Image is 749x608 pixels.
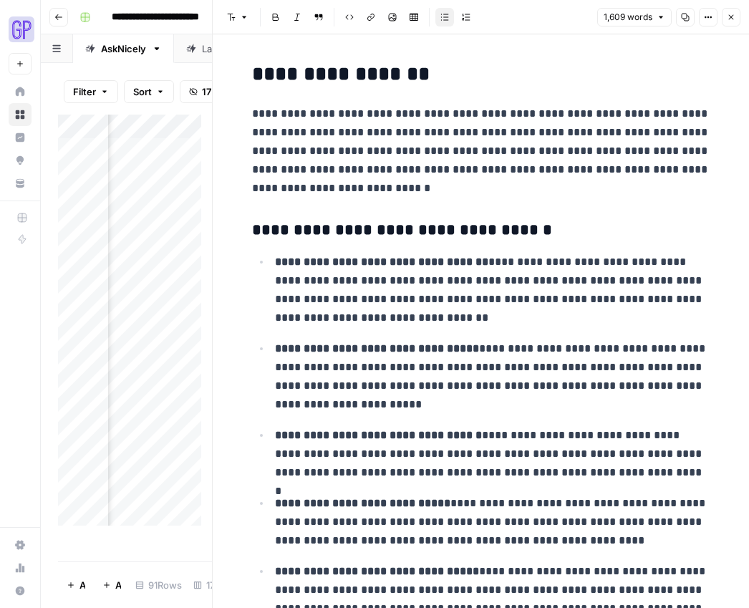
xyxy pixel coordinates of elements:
a: Opportunities [9,149,32,172]
button: Add 10 Rows [94,574,130,597]
img: Growth Plays Logo [9,16,34,42]
div: 17/17 Columns [188,574,273,597]
a: Settings [9,534,32,556]
span: Add 10 Rows [115,578,121,592]
a: Usage [9,556,32,579]
a: Your Data [9,172,32,195]
div: LaunchDarkly [202,42,263,56]
a: Browse [9,103,32,126]
div: 91 Rows [130,574,188,597]
span: Filter [73,85,96,99]
button: Help + Support [9,579,32,602]
span: 17 Columns [202,85,253,99]
span: 1,609 words [604,11,652,24]
button: Add Row [58,574,94,597]
button: 1,609 words [597,8,672,26]
div: AskNicely [101,42,146,56]
a: Home [9,80,32,103]
button: Sort [124,80,174,103]
button: Workspace: Growth Plays [9,11,32,47]
a: AskNicely [73,34,174,63]
button: 17 Columns [180,80,263,103]
button: Filter [64,80,118,103]
a: LaunchDarkly [174,34,291,63]
span: Add Row [79,578,85,592]
span: Sort [133,85,152,99]
a: Insights [9,126,32,149]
